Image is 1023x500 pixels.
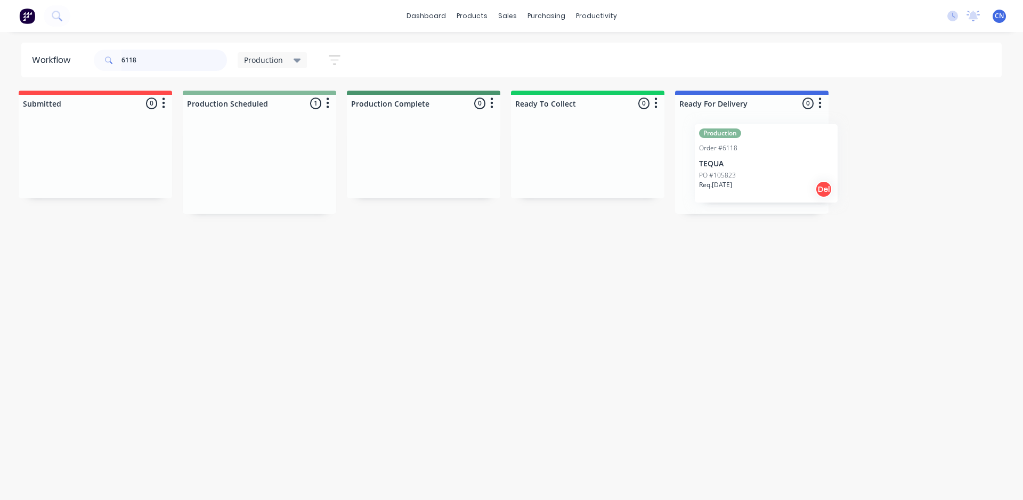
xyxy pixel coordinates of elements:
[19,8,35,24] img: Factory
[121,50,227,71] input: Search for orders...
[522,8,571,24] div: purchasing
[401,8,451,24] a: dashboard
[571,8,622,24] div: productivity
[493,8,522,24] div: sales
[32,54,76,67] div: Workflow
[451,8,493,24] div: products
[244,54,283,66] span: Production
[995,11,1004,21] span: CN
